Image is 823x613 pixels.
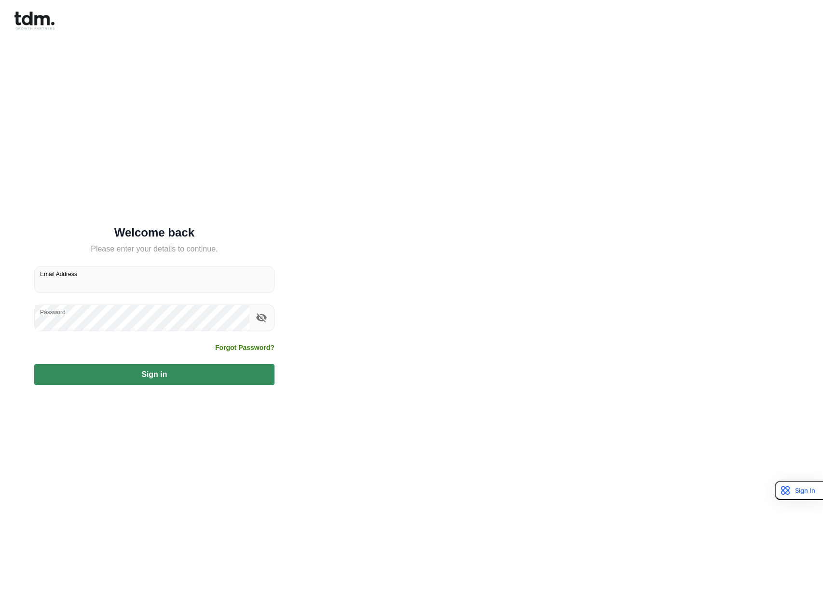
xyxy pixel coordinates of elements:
button: Sign in [34,364,274,385]
h5: Please enter your details to continue. [34,243,274,255]
a: Forgot Password? [215,343,274,352]
label: Email Address [40,270,77,278]
button: toggle password visibility [253,309,270,326]
label: Password [40,308,66,316]
h5: Welcome back [34,228,274,237]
